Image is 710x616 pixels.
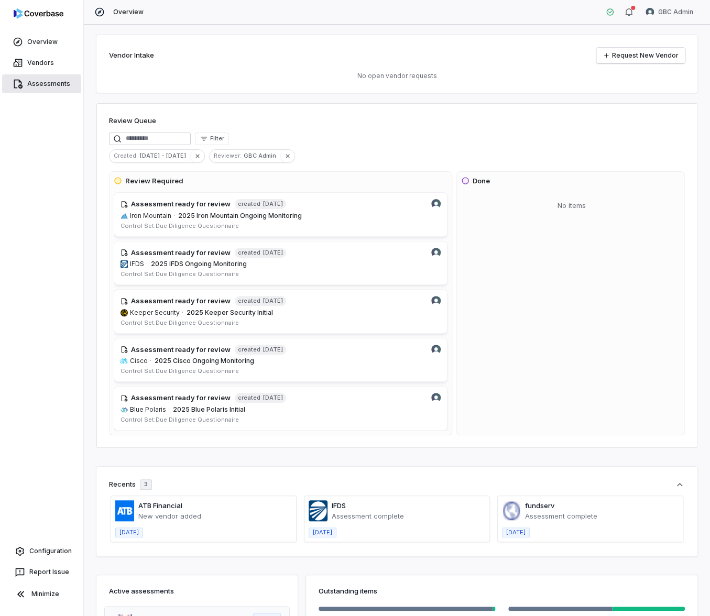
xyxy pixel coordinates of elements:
[238,200,260,208] span: created
[195,133,229,145] button: Filter
[238,297,260,305] span: created
[2,74,81,93] a: Assessments
[131,248,231,258] h4: Assessment ready for review
[138,501,182,510] a: ATB Financial
[263,249,283,257] span: [DATE]
[173,212,175,220] span: ·
[332,501,346,510] a: IFDS
[130,405,166,414] span: Blue Polaris
[168,405,170,414] span: ·
[130,212,171,220] span: Iron Mountain
[109,586,285,596] h3: Active assessments
[263,346,283,354] span: [DATE]
[473,176,490,186] h3: Done
[121,222,239,229] span: Control Set: Due Diligence Questionnaire
[238,346,260,354] span: created
[131,393,231,403] h4: Assessment ready for review
[114,241,447,285] a: GBC Admin avatarAssessment ready for reviewcreated[DATE]ifdsgroup.caIFDS·2025 IFDS Ongoing Monito...
[187,309,273,316] span: 2025 Keeper Security Initial
[658,8,693,16] span: GBC Admin
[109,116,156,126] h1: Review Queue
[263,297,283,305] span: [DATE]
[639,4,700,20] button: GBC Admin avatarGBC Admin
[113,8,144,16] span: Overview
[431,393,441,402] img: GBC Admin avatar
[182,309,183,317] span: ·
[131,296,231,306] h4: Assessment ready for review
[130,309,180,317] span: Keeper Security
[4,542,79,560] a: Configuration
[263,394,283,402] span: [DATE]
[238,394,260,402] span: created
[431,296,441,305] img: GBC Admin avatar
[110,151,140,160] span: Created :
[2,32,81,51] a: Overview
[596,48,685,63] a: Request New Vendor
[109,50,154,61] h2: Vendor Intake
[146,260,148,268] span: ·
[263,200,283,208] span: [DATE]
[151,260,247,268] span: 2025 IFDS Ongoing Monitoring
[431,199,441,208] img: GBC Admin avatar
[125,176,183,186] h3: Review Required
[121,319,239,326] span: Control Set: Due Diligence Questionnaire
[131,345,231,355] h4: Assessment ready for review
[121,367,239,375] span: Control Set: Due Diligence Questionnaire
[114,386,447,431] a: GBC Admin avatarAssessment ready for reviewcreated[DATE]bluepolaris.comBlue Polaris·2025 Blue Pol...
[319,586,685,596] h3: Outstanding items
[109,72,685,80] p: No open vendor requests
[4,563,79,581] button: Report Issue
[646,8,654,16] img: GBC Admin avatar
[130,357,148,365] span: Cisco
[525,501,554,510] a: fundserv
[178,212,302,219] span: 2025 Iron Mountain Ongoing Monitoring
[173,405,245,413] span: 2025 Blue Polaris Initial
[114,192,447,237] a: GBC Admin avatarAssessment ready for reviewcreated[DATE]ironmountain.com/en-caIron Mountain·2025 ...
[114,338,447,382] a: GBC Admin avatarAssessment ready for reviewcreated[DATE]cisco.comCisco·2025 Cisco Ongoing Monitor...
[150,357,151,365] span: ·
[131,199,231,210] h4: Assessment ready for review
[140,151,190,160] span: [DATE] - [DATE]
[461,192,682,219] div: No items
[121,270,239,278] span: Control Set: Due Diligence Questionnaire
[244,151,280,160] span: GBC Admin
[121,416,239,423] span: Control Set: Due Diligence Questionnaire
[210,151,244,160] span: Reviewer :
[4,584,79,604] button: Minimize
[155,357,254,365] span: 2025 Cisco Ongoing Monitoring
[431,248,441,257] img: GBC Admin avatar
[14,8,63,19] img: logo-D7KZi-bG.svg
[210,135,224,142] span: Filter
[114,289,447,334] a: GBC Admin avatarAssessment ready for reviewcreated[DATE]keepersecurity.comKeeper Security·2025 Ke...
[144,480,148,488] span: 3
[431,345,441,354] img: GBC Admin avatar
[109,479,685,490] button: Recents3
[238,249,260,257] span: created
[2,53,81,72] a: Vendors
[130,260,144,268] span: IFDS
[109,479,152,490] div: Recents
